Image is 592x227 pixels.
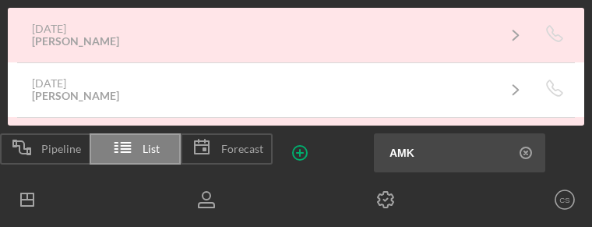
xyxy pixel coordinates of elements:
text: CS [559,196,569,204]
div: [PERSON_NAME] [32,35,119,48]
button: CS [545,180,584,219]
span: List [143,143,160,155]
span: Forecast [221,143,263,155]
div: [PERSON_NAME] [32,90,119,102]
time: 2025-08-19 00:55 [32,23,66,35]
input: Search [382,133,545,172]
a: [DATE][PERSON_NAME] [18,70,535,109]
time: 2025-07-17 18:20 [32,77,66,90]
span: Pipeline [41,143,81,155]
a: [DATE][PERSON_NAME] [18,16,535,55]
